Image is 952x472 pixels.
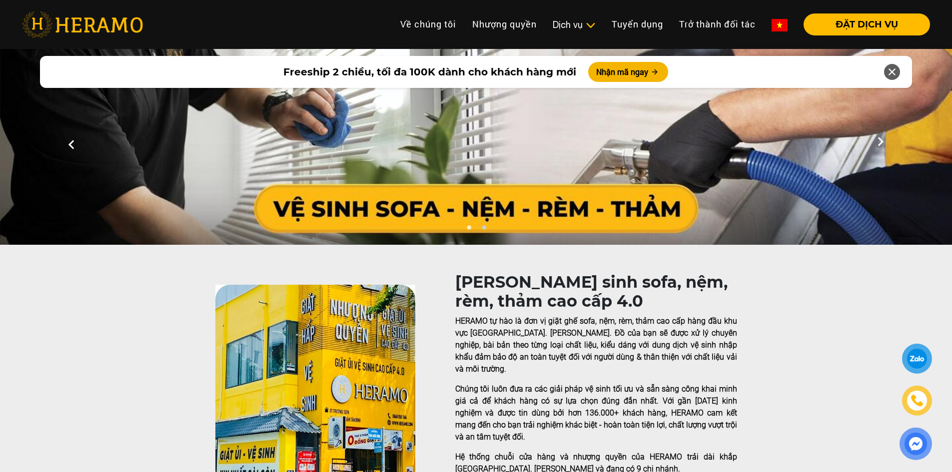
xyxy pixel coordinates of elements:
p: HERAMO tự hào là đơn vị giặt ghế sofa, nệm, rèm, thảm cao cấp hàng đầu khu vực [GEOGRAPHIC_DATA].... [455,315,737,375]
a: phone-icon [904,387,931,414]
a: Nhượng quyền [464,13,545,35]
span: Freeship 2 chiều, tối đa 100K dành cho khách hàng mới [283,64,576,79]
img: subToggleIcon [585,20,596,30]
button: 1 [464,225,474,235]
div: Dịch vụ [553,18,596,31]
img: heramo-logo.png [22,11,143,37]
button: 2 [479,225,489,235]
a: Trở thành đối tác [671,13,764,35]
h1: [PERSON_NAME] sinh sofa, nệm, rèm, thảm cao cấp 4.0 [455,273,737,311]
a: Về chúng tôi [392,13,464,35]
button: ĐẶT DỊCH VỤ [804,13,930,35]
button: Nhận mã ngay [588,62,668,82]
img: phone-icon [911,394,924,407]
img: vn-flag.png [772,19,788,31]
a: Tuyển dụng [604,13,671,35]
a: ĐẶT DỊCH VỤ [796,20,930,29]
p: Chúng tôi luôn đưa ra các giải pháp vệ sinh tối ưu và sẵn sàng công khai minh giá cả để khách hàn... [455,383,737,443]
